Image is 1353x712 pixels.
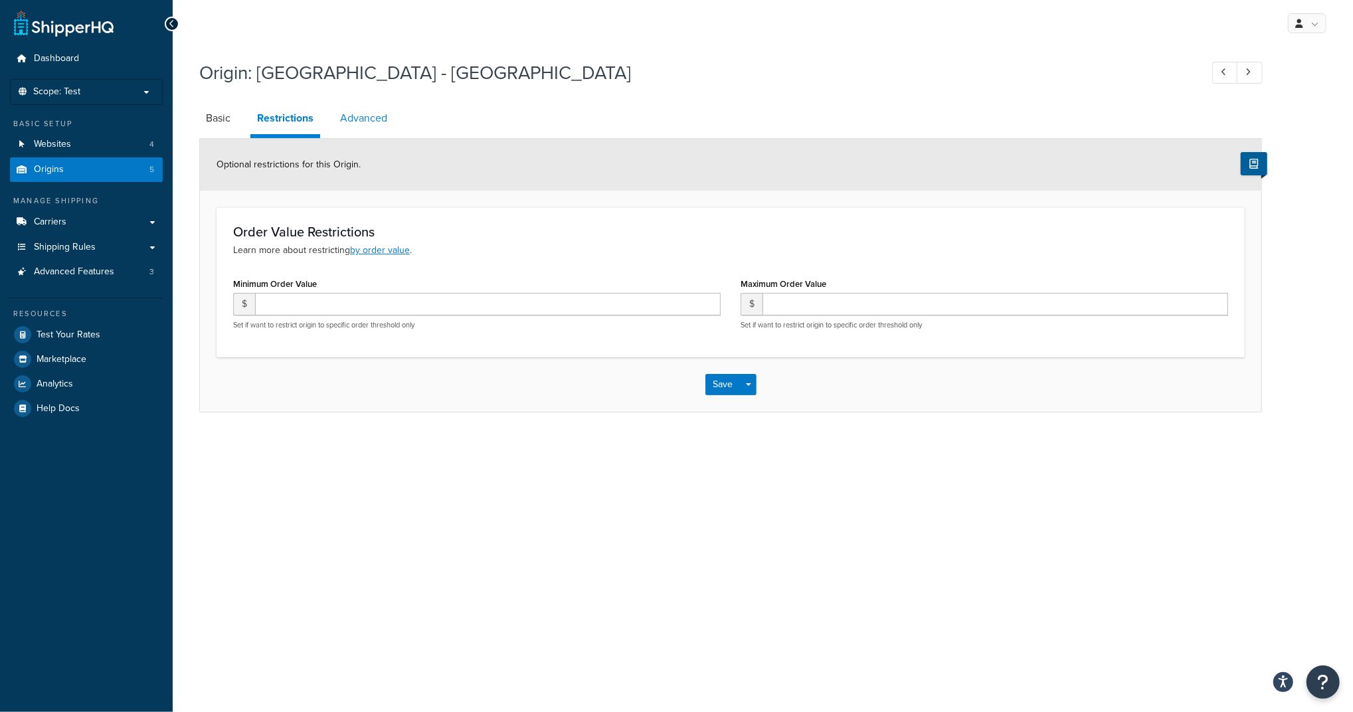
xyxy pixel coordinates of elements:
a: Test Your Rates [10,323,163,347]
a: Advanced [333,102,394,134]
label: Maximum Order Value [741,279,826,289]
a: Origins5 [10,157,163,182]
div: Resources [10,308,163,319]
p: Set if want to restrict origin to specific order threshold only [741,320,1228,330]
a: Restrictions [250,102,320,138]
h3: Order Value Restrictions [233,224,1228,239]
span: Test Your Rates [37,329,100,341]
span: Marketplace [37,354,86,365]
span: $ [233,293,255,315]
span: Scope: Test [33,86,80,98]
span: 3 [149,266,154,278]
label: Minimum Order Value [233,279,317,289]
span: Shipping Rules [34,242,96,253]
a: Previous Record [1212,62,1238,84]
a: Shipping Rules [10,235,163,260]
span: $ [741,293,763,315]
a: Websites4 [10,132,163,157]
button: Save [705,374,741,395]
a: by order value [350,243,410,257]
span: Carriers [34,217,66,228]
span: Advanced Features [34,266,114,278]
a: Basic [199,102,237,134]
div: Manage Shipping [10,195,163,207]
span: Help Docs [37,403,80,414]
span: Dashboard [34,53,79,64]
p: Learn more about restricting . [233,243,1228,258]
a: Next Record [1237,62,1263,84]
button: Show Help Docs [1241,152,1267,175]
a: Advanced Features3 [10,260,163,284]
a: Analytics [10,372,163,396]
span: Websites [34,139,71,150]
div: Basic Setup [10,118,163,130]
span: Optional restrictions for this Origin. [217,157,361,171]
span: 5 [149,164,154,175]
h1: Origin: [GEOGRAPHIC_DATA] - [GEOGRAPHIC_DATA] [199,60,1188,86]
a: Dashboard [10,46,163,71]
li: Websites [10,132,163,157]
a: Help Docs [10,397,163,420]
li: Origins [10,157,163,182]
li: Advanced Features [10,260,163,284]
span: Origins [34,164,64,175]
span: 4 [149,139,154,150]
span: Analytics [37,379,73,390]
button: Open Resource Center [1307,666,1340,699]
a: Marketplace [10,347,163,371]
a: Carriers [10,210,163,234]
p: Set if want to restrict origin to specific order threshold only [233,320,721,330]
